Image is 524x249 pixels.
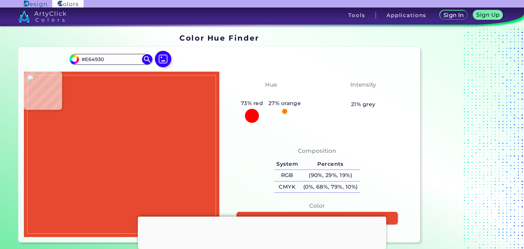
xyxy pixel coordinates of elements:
[348,13,365,18] h3: Tools
[79,55,143,64] input: type color..
[475,11,501,19] a: Sign Up
[441,11,466,19] a: Sign In
[309,201,325,211] h4: Color
[274,181,301,193] h5: CMYK
[274,159,301,170] h5: System
[350,80,376,90] h4: Intensity
[138,217,386,247] iframe: Advertisement
[444,13,463,18] h5: Sign In
[478,12,499,17] h5: Sign Up
[249,91,293,99] h3: Orangy Red
[423,31,508,245] iframe: Advertisement
[27,75,216,234] img: aff4c400-e297-4243-8bcb-a082ff4fd37f
[179,33,259,43] h1: Color Hue Finder
[238,99,266,108] h5: 73% red
[387,13,426,18] h3: Applications
[298,146,336,156] h4: Composition
[142,54,152,64] img: icon search
[265,80,277,90] h4: Hue
[274,170,301,181] h5: RGB
[24,1,47,7] img: ArtyClick Design logo
[266,99,304,108] h5: 27% orange
[155,51,171,67] img: icon picture
[351,100,376,109] h5: 21% grey
[345,91,381,99] h3: Moderate
[18,10,67,23] img: logo_artyclick_colors_white.svg
[301,170,360,181] h5: (90%, 29%, 19%)
[301,159,360,170] h5: Percents
[301,181,360,193] h5: (0%, 68%, 79%, 10%)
